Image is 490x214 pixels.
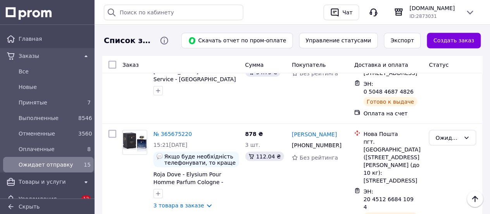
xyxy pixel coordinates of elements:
span: Статус [429,61,449,68]
a: № 365675220 [153,130,192,137]
img: :speech_balloon: [156,153,163,159]
span: Главная [19,35,91,43]
span: Якщо буде необхідність телефонувати, то краще дзвонити на Viber або WhatsApp. Часто без мобільног... [164,153,236,165]
img: Фото товару [123,132,147,153]
span: Заказ [122,61,139,68]
span: ID: 2873031 [409,14,437,19]
a: Roja Dove - Elysium Pour Homme Parfum Cologne - Распив оригинального парфюма - 3 мл. [153,171,223,200]
a: Фото товару [122,130,147,155]
span: Доставка и оплата [354,61,408,68]
button: Чат [323,5,359,20]
span: Скрыть [19,204,40,210]
span: Принятые [19,99,75,106]
div: Чат [341,7,354,18]
div: Готово к выдаче [363,97,417,106]
div: [PHONE_NUMBER] [290,139,342,150]
span: 12 [81,195,90,202]
div: Ожидает отправку [435,133,460,142]
a: Создать заказ [427,33,481,48]
a: 3 товара в заказе [153,202,204,208]
span: Ожидает отправку [19,161,75,169]
span: [DOMAIN_NAME] [409,4,459,12]
span: 8546 [78,115,92,121]
span: ЭН: 20 4512 6684 1094 [363,188,413,210]
span: 8 [87,146,91,152]
span: Выполненные [19,114,75,122]
button: Наверх [467,191,483,207]
div: Оплата на счет [363,109,423,117]
input: Поиск по кабинету [104,5,243,20]
div: пгт. [GEOGRAPHIC_DATA] ([STREET_ADDRESS][PERSON_NAME] (до 10 кг): [STREET_ADDRESS] [363,137,423,184]
span: 878 ₴ [245,130,263,137]
span: Покупатель [292,61,326,68]
span: Заказы [19,52,78,60]
span: Отмененные [19,130,75,137]
span: 3 шт. [245,141,260,148]
span: 15 [84,162,91,168]
span: Оплаченные [19,145,75,153]
span: Уведомления [19,195,78,203]
span: Список заказов [104,35,153,46]
span: 3560 [78,130,92,137]
span: Товары и услуги [19,178,78,186]
span: Все [19,68,91,75]
span: 7 [87,99,91,106]
div: Нова Пошта [363,130,423,137]
span: Без рейтинга [299,70,338,76]
span: Без рейтинга [299,154,338,160]
a: [PERSON_NAME] [292,130,337,138]
span: ЭН: 0 5048 4687 4826 [363,80,413,94]
span: 15:21[DATE] [153,141,187,148]
span: Сумма [245,61,264,68]
span: Новые [19,83,91,91]
div: 112.04 ₴ [245,151,284,161]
